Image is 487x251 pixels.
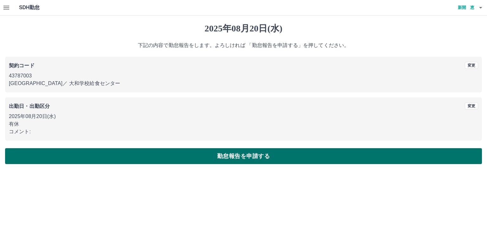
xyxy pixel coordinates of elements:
p: [GEOGRAPHIC_DATA] ／ 大和学校給食センター [9,80,478,87]
p: 有休 [9,120,478,128]
b: 出勤日・出勤区分 [9,103,50,109]
p: 43787003 [9,72,478,80]
button: 変更 [465,62,478,69]
p: 下記の内容で勤怠報告をします。よろしければ 「勤怠報告を申請する」を押してください。 [5,42,482,49]
p: 2025年08月20日(水) [9,113,478,120]
button: 勤怠報告を申請する [5,148,482,164]
p: コメント: [9,128,478,135]
h1: 2025年08月20日(水) [5,23,482,34]
b: 契約コード [9,63,35,68]
button: 変更 [465,102,478,109]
